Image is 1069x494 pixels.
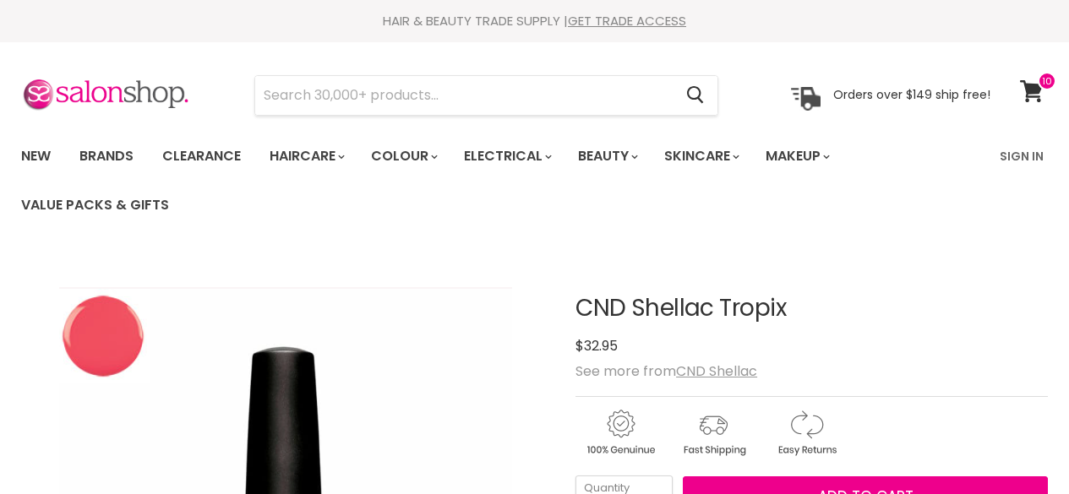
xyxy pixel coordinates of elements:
[990,138,1054,174] a: Sign In
[673,76,717,115] button: Search
[676,361,757,381] a: CND Shellac
[8,132,990,230] ul: Main menu
[8,138,63,174] a: New
[257,138,355,174] a: Haircare
[575,361,757,381] span: See more from
[652,138,750,174] a: Skincare
[575,296,1048,322] h1: CND Shellac Tropix
[67,138,146,174] a: Brands
[761,407,851,459] img: returns.gif
[358,138,448,174] a: Colour
[833,87,990,102] p: Orders over $149 ship free!
[150,138,254,174] a: Clearance
[575,407,665,459] img: genuine.gif
[255,76,673,115] input: Search
[568,12,686,30] a: GET TRADE ACCESS
[565,138,648,174] a: Beauty
[753,138,840,174] a: Makeup
[668,407,758,459] img: shipping.gif
[8,187,182,223] a: Value Packs & Gifts
[451,138,562,174] a: Electrical
[575,336,618,356] span: $32.95
[254,75,718,116] form: Product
